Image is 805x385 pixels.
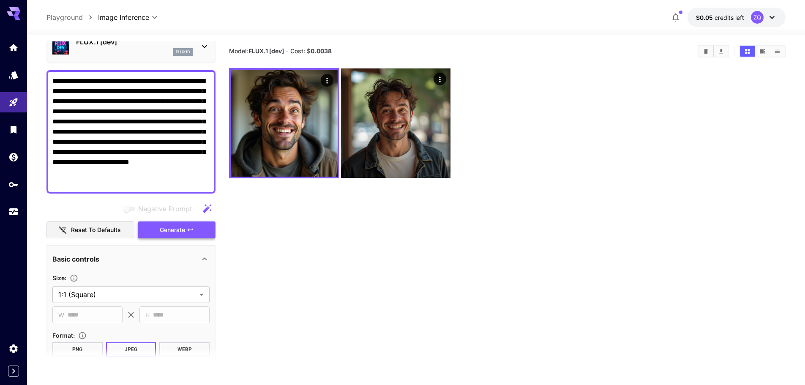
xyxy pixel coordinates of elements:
button: Download All [714,46,729,57]
span: Image Inference [98,12,149,22]
div: FLUX.1 [dev]flux1d [52,33,210,59]
button: Expand sidebar [8,366,19,377]
button: Clear All [699,46,713,57]
span: Negative prompts are not compatible with the selected model. [121,203,199,214]
b: FLUX.1 [dev] [248,47,284,55]
div: Models [8,70,19,80]
span: 1:1 (Square) [58,289,196,300]
button: Choose the file format for the output image. [75,331,90,340]
span: Size : [52,274,66,281]
p: · [286,46,288,56]
b: 0.0038 [311,47,332,55]
span: $0.05 [696,14,715,21]
p: flux1d [176,49,190,55]
img: 2Q== [231,70,338,177]
button: Show media in video view [755,46,770,57]
button: Generate [138,221,216,239]
span: credits left [715,14,744,21]
button: PNG [52,342,103,357]
button: Show media in grid view [740,46,755,57]
div: Usage [8,207,19,217]
p: FLUX.1 [dev] [76,37,193,47]
img: 9k= [341,68,450,178]
div: Home [8,42,19,53]
button: Show media in list view [770,46,785,57]
span: Format : [52,332,75,339]
a: Playground [46,12,83,22]
p: Basic controls [52,254,99,264]
div: Show media in grid viewShow media in video viewShow media in list view [739,45,786,57]
div: Clear AllDownload All [698,45,729,57]
button: JPEG [106,342,156,357]
div: Basic controls [52,249,210,269]
nav: breadcrumb [46,12,98,22]
span: Negative Prompt [138,204,192,214]
div: Library [8,124,19,135]
div: Settings [8,343,19,354]
div: Playground [8,97,19,108]
span: H [145,310,150,320]
button: WEBP [159,342,210,357]
button: Reset to defaults [46,221,134,239]
div: ZQ [751,11,764,24]
button: $0.05ZQ [688,8,786,27]
span: Model: [229,47,284,55]
span: Generate [160,225,185,235]
div: API Keys [8,179,19,190]
div: Actions [321,74,333,87]
div: Wallet [8,152,19,162]
div: Actions [434,73,446,85]
span: W [58,310,64,320]
div: $0.05 [696,13,744,22]
button: Adjust the dimensions of the generated image by specifying its width and height in pixels, or sel... [66,274,82,282]
span: Cost: $ [290,47,332,55]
